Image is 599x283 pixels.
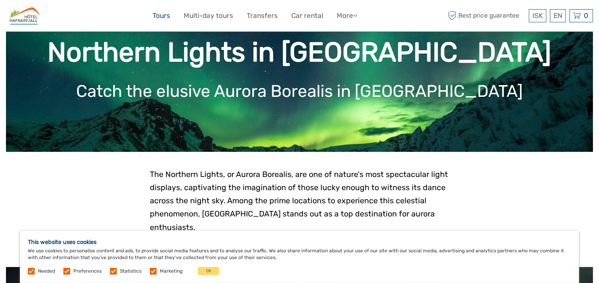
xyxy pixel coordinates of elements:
[550,9,566,22] div: EN
[532,12,543,20] span: ISK
[28,239,571,246] h5: This website uses cookies
[120,268,141,275] label: Statistics
[198,267,219,275] button: OK
[150,170,448,232] span: The Northern Lights, or Aurora Borealis, are one of nature's most spectacular light displays, cap...
[583,12,589,20] span: 0
[160,268,183,275] label: Marketing
[20,231,579,283] div: We use cookies to personalise content and ads, to provide social media features and to analyse ou...
[153,10,170,22] a: Tours
[92,12,101,22] button: Open LiveChat chat widget
[247,10,278,22] a: Transfers
[73,268,102,275] label: Preferences
[18,81,581,101] h1: Catch the elusive Aurora Borealis in [GEOGRAPHIC_DATA]
[6,6,44,26] img: 818-4b6ca149-5b89-4924-8e56-865dfacf5c71_logo_small.jpg
[446,9,527,22] span: Best price guarantee
[291,10,323,22] a: Car rental
[18,36,581,69] h1: Northern Lights in [GEOGRAPHIC_DATA]
[38,268,55,275] label: Needed
[337,10,357,22] a: More
[11,14,90,20] p: We're away right now. Please check back later!
[184,10,233,22] a: Multi-day tours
